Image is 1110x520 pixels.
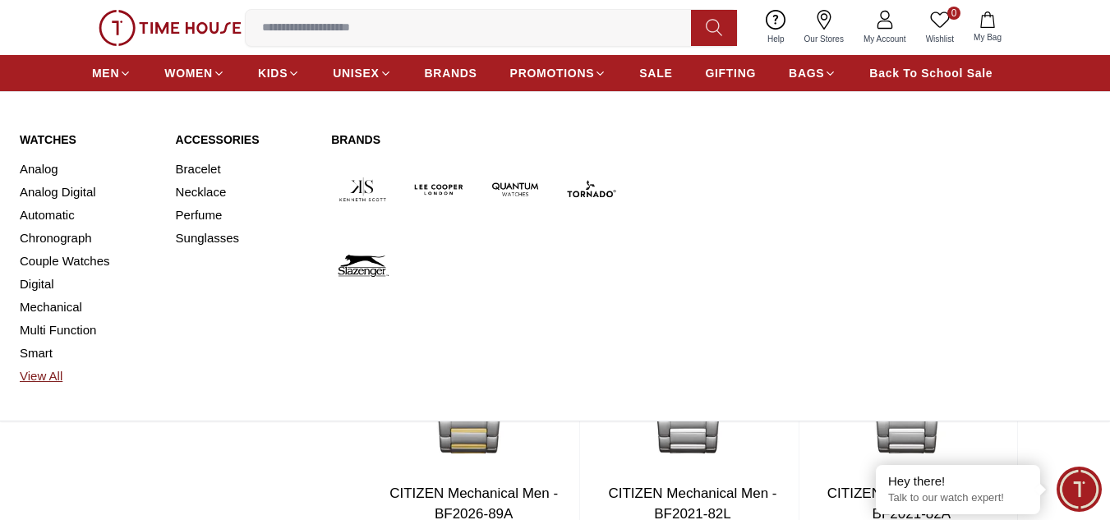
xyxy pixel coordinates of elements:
[964,8,1011,47] button: My Bag
[425,65,477,81] span: BRANDS
[795,7,854,48] a: Our Stores
[869,65,993,81] span: Back To School Sale
[20,158,156,181] a: Analog
[176,227,312,250] a: Sunglasses
[333,65,379,81] span: UNISEX
[20,342,156,365] a: Smart
[333,58,391,88] a: UNISEX
[20,204,156,227] a: Automatic
[176,181,312,204] a: Necklace
[857,33,913,45] span: My Account
[888,491,1028,505] p: Talk to our watch expert!
[258,58,300,88] a: KIDS
[510,65,595,81] span: PROMOTIONS
[20,319,156,342] a: Multi Function
[20,181,156,204] a: Analog Digital
[20,296,156,319] a: Mechanical
[425,58,477,88] a: BRANDS
[258,65,288,81] span: KIDS
[176,204,312,227] a: Perfume
[176,131,312,148] a: Accessories
[789,58,836,88] a: BAGS
[705,65,756,81] span: GIFTING
[20,131,156,148] a: Watches
[20,227,156,250] a: Chronograph
[20,250,156,273] a: Couple Watches
[798,33,850,45] span: Our Stores
[92,58,131,88] a: MEN
[947,7,960,20] span: 0
[639,58,672,88] a: SALE
[919,33,960,45] span: Wishlist
[1057,467,1102,512] div: Chat Widget
[331,234,394,297] img: Slazenger
[705,58,756,88] a: GIFTING
[789,65,824,81] span: BAGS
[331,158,394,221] img: Kenneth Scott
[967,31,1008,44] span: My Bag
[761,33,791,45] span: Help
[331,131,623,148] a: Brands
[176,158,312,181] a: Bracelet
[20,273,156,296] a: Digital
[639,65,672,81] span: SALE
[164,65,213,81] span: WOMEN
[164,58,225,88] a: WOMEN
[408,158,471,221] img: Lee Cooper
[99,10,242,46] img: ...
[560,158,623,221] img: Tornado
[916,7,964,48] a: 0Wishlist
[92,65,119,81] span: MEN
[869,58,993,88] a: Back To School Sale
[484,158,547,221] img: Quantum
[20,365,156,388] a: View All
[888,473,1028,490] div: Hey there!
[510,58,607,88] a: PROMOTIONS
[758,7,795,48] a: Help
